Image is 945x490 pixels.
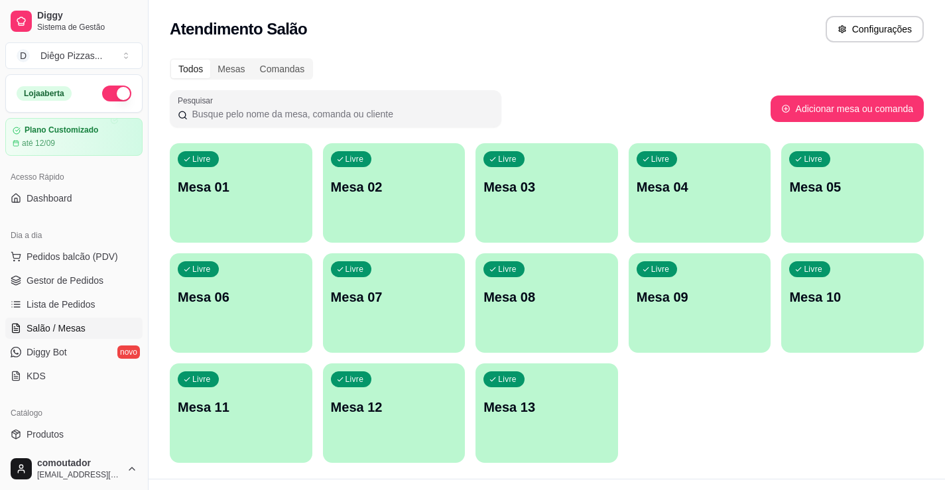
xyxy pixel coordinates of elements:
[651,154,670,164] p: Livre
[5,118,143,156] a: Plano Customizadoaté 12/09
[804,264,822,275] p: Livre
[637,178,763,196] p: Mesa 04
[5,270,143,291] a: Gestor de Pedidos
[5,318,143,339] a: Salão / Mesas
[27,369,46,383] span: KDS
[171,60,210,78] div: Todos
[475,253,618,353] button: LivreMesa 08
[170,143,312,243] button: LivreMesa 01
[17,49,30,62] span: D
[771,95,924,122] button: Adicionar mesa ou comanda
[27,345,67,359] span: Diggy Bot
[27,298,95,311] span: Lista de Pedidos
[475,363,618,463] button: LivreMesa 13
[192,264,211,275] p: Livre
[826,16,924,42] button: Configurações
[331,178,458,196] p: Mesa 02
[178,95,218,106] label: Pesquisar
[192,374,211,385] p: Livre
[5,453,143,485] button: comoutador[EMAIL_ADDRESS][DOMAIN_NAME]
[37,458,121,469] span: comoutador
[192,154,211,164] p: Livre
[170,363,312,463] button: LivreMesa 11
[27,250,118,263] span: Pedidos balcão (PDV)
[40,49,102,62] div: Diêgo Pizzas ...
[346,154,364,164] p: Livre
[331,288,458,306] p: Mesa 07
[37,469,121,480] span: [EMAIL_ADDRESS][DOMAIN_NAME]
[323,363,466,463] button: LivreMesa 12
[188,107,493,121] input: Pesquisar
[27,192,72,205] span: Dashboard
[5,225,143,246] div: Dia a dia
[5,365,143,387] a: KDS
[102,86,131,101] button: Alterar Status
[27,274,103,287] span: Gestor de Pedidos
[5,246,143,267] button: Pedidos balcão (PDV)
[637,288,763,306] p: Mesa 09
[22,138,55,149] article: até 12/09
[483,178,610,196] p: Mesa 03
[5,166,143,188] div: Acesso Rápido
[178,288,304,306] p: Mesa 06
[170,253,312,353] button: LivreMesa 06
[346,264,364,275] p: Livre
[5,402,143,424] div: Catálogo
[498,374,517,385] p: Livre
[178,178,304,196] p: Mesa 01
[5,341,143,363] a: Diggy Botnovo
[629,253,771,353] button: LivreMesa 09
[629,143,771,243] button: LivreMesa 04
[651,264,670,275] p: Livre
[323,253,466,353] button: LivreMesa 07
[170,19,307,40] h2: Atendimento Salão
[331,398,458,416] p: Mesa 12
[253,60,312,78] div: Comandas
[37,22,137,32] span: Sistema de Gestão
[781,143,924,243] button: LivreMesa 05
[323,143,466,243] button: LivreMesa 02
[5,42,143,69] button: Select a team
[789,178,916,196] p: Mesa 05
[37,10,137,22] span: Diggy
[346,374,364,385] p: Livre
[178,398,304,416] p: Mesa 11
[789,288,916,306] p: Mesa 10
[25,125,98,135] article: Plano Customizado
[483,288,610,306] p: Mesa 08
[498,154,517,164] p: Livre
[5,188,143,209] a: Dashboard
[5,294,143,315] a: Lista de Pedidos
[498,264,517,275] p: Livre
[483,398,610,416] p: Mesa 13
[27,428,64,441] span: Produtos
[5,5,143,37] a: DiggySistema de Gestão
[27,322,86,335] span: Salão / Mesas
[210,60,252,78] div: Mesas
[17,86,72,101] div: Loja aberta
[804,154,822,164] p: Livre
[5,424,143,445] a: Produtos
[781,253,924,353] button: LivreMesa 10
[475,143,618,243] button: LivreMesa 03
